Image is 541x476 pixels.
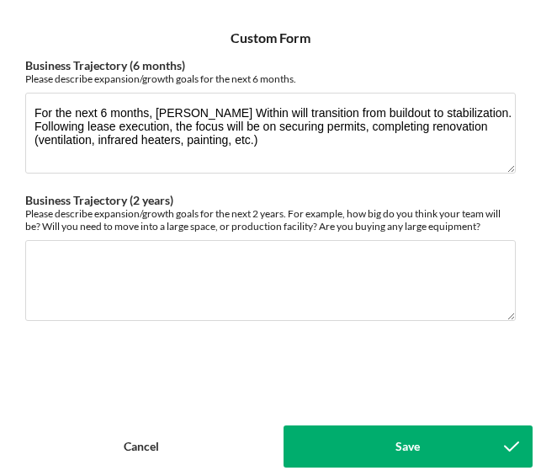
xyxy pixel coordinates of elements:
button: Save [284,425,533,468]
div: Please describe expansion/growth goals for the next 6 months. [25,72,516,85]
h6: Custom Form [231,30,310,45]
div: Please describe expansion/growth goals for the next 2 years. For example, how big do you think yo... [25,207,516,233]
textarea: For the next 6 months, [PERSON_NAME] Within will transition from buildout to stabilization. Follo... [25,93,516,174]
div: Cancel [124,425,159,468]
label: Business Trajectory (2 years) [25,193,173,207]
div: Save [395,425,420,468]
label: Business Trajectory (6 months) [25,58,185,72]
button: Cancel [8,425,275,468]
